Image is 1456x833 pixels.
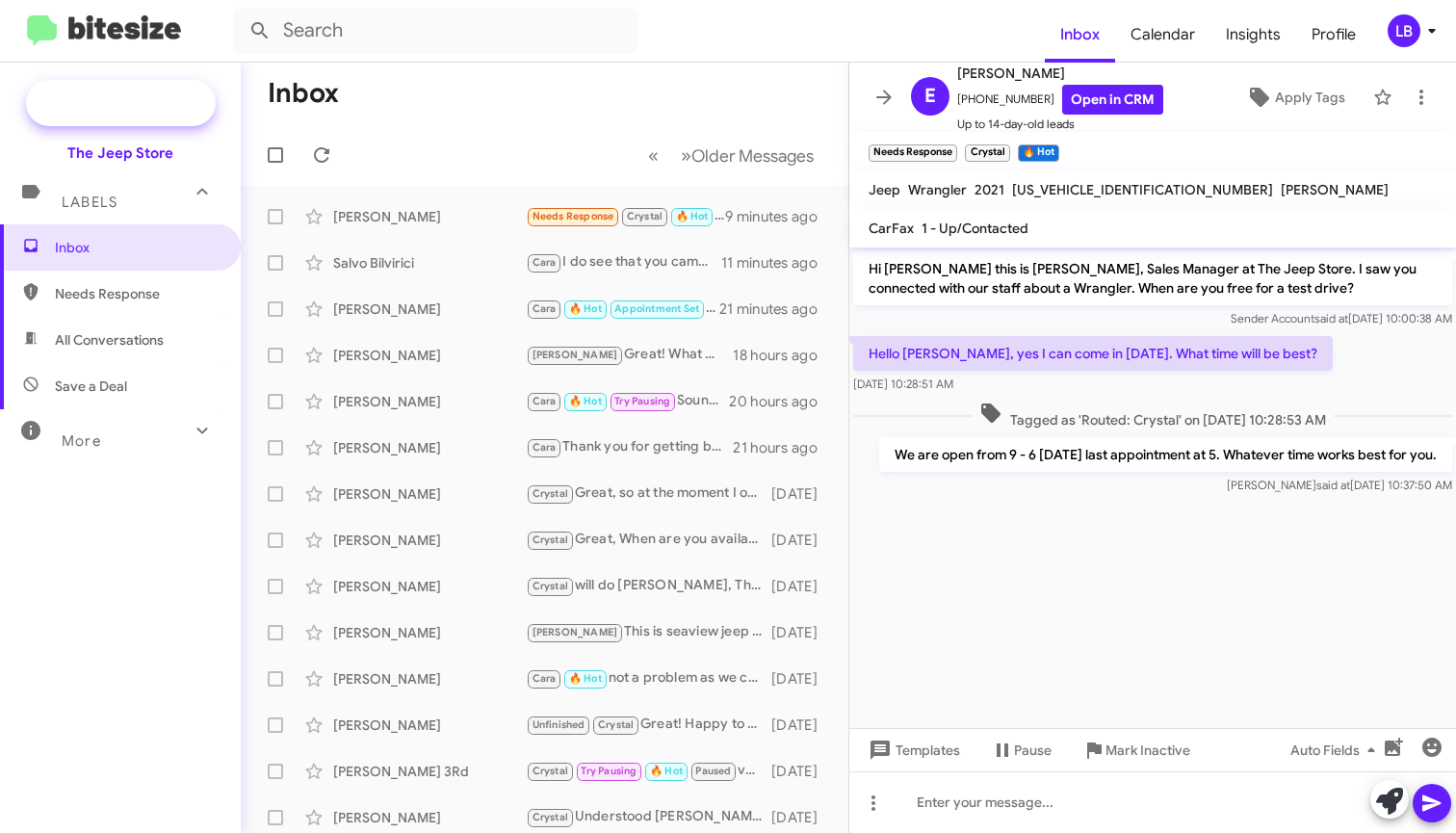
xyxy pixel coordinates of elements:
[1062,85,1163,115] a: Open in CRM
[771,716,833,735] div: [DATE]
[533,395,557,407] span: Cara
[1045,7,1115,63] a: Inbox
[55,330,164,350] span: All Conversations
[526,575,771,597] div: will do [PERSON_NAME], Thank you very much.
[1012,181,1273,198] span: [US_VEHICLE_IDENTIFICATION_NUMBER]
[55,238,219,257] span: Inbox
[1018,144,1059,162] small: 🔥 Hot
[598,718,634,731] span: Crystal
[533,349,618,361] span: [PERSON_NAME]
[533,626,618,638] span: [PERSON_NAME]
[853,251,1452,305] p: Hi [PERSON_NAME] this is [PERSON_NAME], Sales Manager at The Jeep Store. I saw you connected with...
[55,284,219,303] span: Needs Response
[1290,733,1383,768] span: Auto Fields
[526,298,719,320] div: 👍
[771,623,833,642] div: [DATE]
[26,80,216,126] a: Special Campaign
[924,81,936,112] span: E
[669,136,825,175] button: Next
[233,8,637,54] input: Search
[957,62,1163,85] span: [PERSON_NAME]
[333,438,526,457] div: [PERSON_NAME]
[681,143,691,168] span: »
[84,93,200,113] span: Special Campaign
[333,716,526,735] div: [PERSON_NAME]
[1014,733,1052,768] span: Pause
[333,531,526,550] div: [PERSON_NAME]
[1210,7,1296,63] a: Insights
[526,529,771,551] div: Great, When are you available to bring it in so that we can further discuss your options ? it wou...
[1314,311,1348,325] span: said at
[733,346,833,365] div: 18 hours ago
[333,253,526,273] div: Salvo Bilvirici
[771,808,833,827] div: [DATE]
[569,672,602,685] span: 🔥 Hot
[637,136,825,175] nav: Page navigation example
[1067,733,1206,768] button: Mark Inactive
[67,143,173,163] div: The Jeep Store
[333,484,526,504] div: [PERSON_NAME]
[853,336,1333,371] p: Hello [PERSON_NAME], yes I can come in [DATE]. What time will be best?
[526,482,771,505] div: Great, so at the moment I only have one used one. it's a 2022 cherokee limited in the color white...
[526,806,771,828] div: Understood [PERSON_NAME] thank you for the update. should that become available in the near futur...
[691,145,814,167] span: Older Messages
[957,85,1163,115] span: [PHONE_NUMBER]
[725,207,833,226] div: 9 minutes ago
[526,621,771,643] div: This is seaview jeep in [GEOGRAPHIC_DATA], [GEOGRAPHIC_DATA]
[865,733,960,768] span: Templates
[581,765,637,777] span: Try Pausing
[922,220,1028,237] span: 1 - Up/Contacted
[637,136,670,175] button: Previous
[1226,80,1364,115] button: Apply Tags
[533,210,614,222] span: Needs Response
[526,760,771,782] div: very welcome
[627,210,663,222] span: Crystal
[853,377,953,391] span: [DATE] 10:28:51 AM
[526,390,729,412] div: Sounds good
[333,577,526,596] div: [PERSON_NAME]
[771,762,833,781] div: [DATE]
[268,78,339,109] h1: Inbox
[972,402,1334,430] span: Tagged as 'Routed: Crystal' on [DATE] 10:28:53 AM
[333,808,526,827] div: [PERSON_NAME]
[1316,478,1350,492] span: said at
[526,714,771,736] div: Great! Happy to help [PERSON_NAME], with a vehicle a bit older and higher mileage we would really...
[569,302,602,315] span: 🔥 Hot
[333,346,526,365] div: [PERSON_NAME]
[1115,7,1210,63] span: Calendar
[526,251,721,273] div: I do see that you came in and spoke with [PERSON_NAME] one of our salesmen. Did you not discuss p...
[526,436,733,458] div: Thank you for getting back to me. I will update my records.
[1275,80,1345,115] span: Apply Tags
[533,534,568,546] span: Crystal
[1231,311,1452,325] span: Sender Account [DATE] 10:00:38 AM
[333,669,526,689] div: [PERSON_NAME]
[721,253,833,273] div: 11 minutes ago
[614,395,670,407] span: Try Pausing
[62,194,117,211] span: Labels
[1281,181,1389,198] span: [PERSON_NAME]
[526,344,733,366] div: Great! What day this week works for a visit with it?
[1105,733,1190,768] span: Mark Inactive
[869,181,900,198] span: Jeep
[526,205,725,227] div: Hello [PERSON_NAME], yes I can come in [DATE]. What time will be best?
[533,672,557,685] span: Cara
[533,765,568,777] span: Crystal
[1371,14,1435,47] button: LB
[1227,478,1452,492] span: [PERSON_NAME] [DATE] 10:37:50 AM
[1388,14,1420,47] div: LB
[849,733,975,768] button: Templates
[869,220,914,237] span: CarFax
[965,144,1009,162] small: Crystal
[676,210,709,222] span: 🔥 Hot
[1296,7,1371,63] a: Profile
[333,207,526,226] div: [PERSON_NAME]
[533,718,585,731] span: Unfinished
[569,395,602,407] span: 🔥 Hot
[771,669,833,689] div: [DATE]
[733,438,833,457] div: 21 hours ago
[614,302,699,315] span: Appointment Set
[533,302,557,315] span: Cara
